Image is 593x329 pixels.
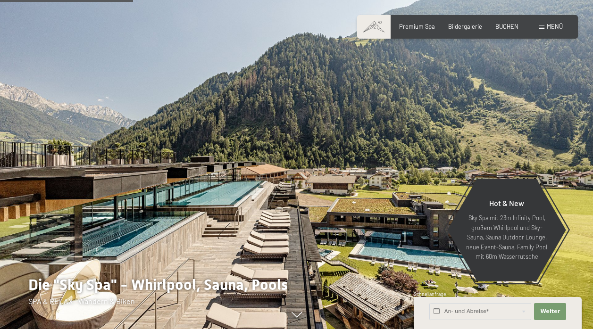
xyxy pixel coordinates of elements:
[447,178,567,282] a: Hot & New Sky Spa mit 23m Infinity Pool, großem Whirlpool und Sky-Sauna, Sauna Outdoor Lounge, ne...
[399,23,435,30] a: Premium Spa
[448,23,482,30] a: Bildergalerie
[540,308,560,315] span: Weiter
[489,198,524,207] span: Hot & New
[414,291,446,297] span: Schnellanfrage
[547,23,563,30] span: Menü
[466,213,548,261] p: Sky Spa mit 23m Infinity Pool, großem Whirlpool und Sky-Sauna, Sauna Outdoor Lounge, neue Event-S...
[495,23,518,30] a: BUCHEN
[534,303,566,320] button: Weiter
